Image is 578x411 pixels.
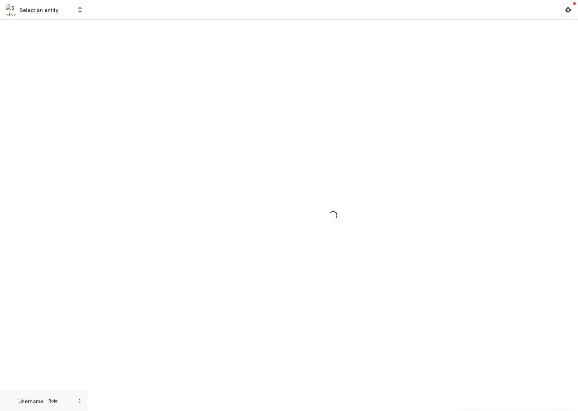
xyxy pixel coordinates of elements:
p: Select an entity [20,6,59,14]
img: Select an entity [6,4,17,16]
p: Username [18,398,43,405]
p: Role [46,398,60,404]
button: Get Help [561,3,575,17]
button: Open entity switcher [75,3,85,17]
button: More [75,397,84,405]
